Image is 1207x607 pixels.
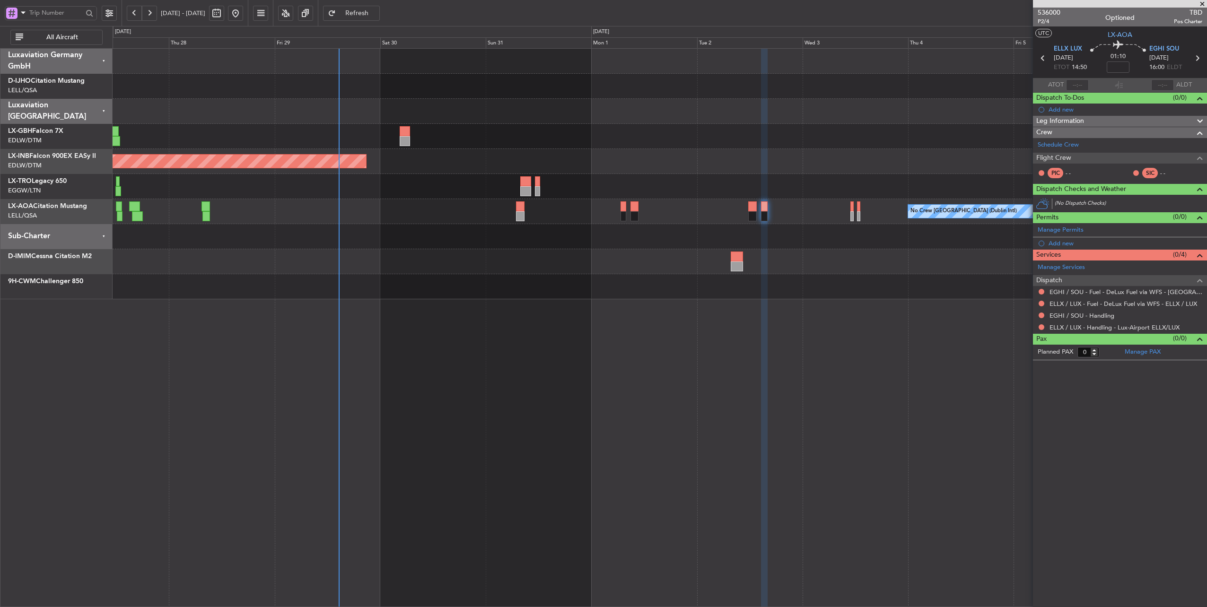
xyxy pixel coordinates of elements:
span: [DATE] - [DATE] [161,9,205,17]
span: (0/0) [1173,333,1187,343]
span: P2/4 [1038,17,1060,26]
div: Optioned [1105,13,1135,23]
label: Planned PAX [1038,347,1073,357]
span: ELDT [1167,63,1182,72]
a: Manage PAX [1125,347,1161,357]
input: Trip Number [29,6,83,20]
div: Mon 1 [591,37,697,49]
span: Pos Charter [1174,17,1202,26]
div: Fri 29 [275,37,380,49]
span: ALDT [1176,80,1192,90]
a: ELLX / LUX - Handling - Lux-Airport ELLX/LUX [1050,323,1180,331]
span: ETOT [1054,63,1069,72]
span: Leg Information [1036,116,1084,127]
a: D-IJHOCitation Mustang [8,78,85,84]
div: [DATE] [115,28,131,36]
div: Sun 31 [486,37,591,49]
div: Wed 27 [63,37,169,49]
div: Add new [1049,105,1202,113]
span: LX-GBH [8,128,32,134]
a: Manage Services [1038,263,1085,272]
a: Manage Permits [1038,225,1084,235]
div: - - [1066,169,1087,177]
button: All Aircraft [10,30,103,45]
span: Pax [1036,334,1047,345]
span: LX-INB [8,153,29,159]
a: LX-INBFalcon 900EX EASy II [8,153,96,159]
a: LX-TROLegacy 650 [8,178,67,184]
span: (0/4) [1173,250,1187,260]
a: LELL/QSA [8,86,37,95]
div: Add new [1049,239,1202,247]
div: [DATE] [593,28,609,36]
span: EGHI SOU [1149,44,1179,54]
span: Permits [1036,212,1058,223]
a: LX-GBHFalcon 7X [8,128,63,134]
a: EGHI / SOU - Handling [1050,312,1114,320]
button: UTC [1035,29,1052,37]
span: 536000 [1038,8,1060,17]
span: Crew [1036,127,1052,138]
div: (No Dispatch Checks) [1055,199,1207,209]
span: 16:00 [1149,63,1164,72]
span: D-IJHO [8,78,31,84]
a: EDLW/DTM [8,136,42,145]
div: Fri 5 [1014,37,1119,49]
span: TBD [1174,8,1202,17]
div: Thu 28 [169,37,274,49]
div: - - [1160,169,1181,177]
a: EGGW/LTN [8,186,41,195]
span: (0/0) [1173,93,1187,103]
a: Schedule Crew [1038,140,1079,150]
span: Dispatch Checks and Weather [1036,184,1126,195]
a: EDLW/DTM [8,161,42,170]
div: Sat 30 [380,37,486,49]
div: No Crew [GEOGRAPHIC_DATA] (Dublin Intl) [910,204,1017,218]
span: Refresh [338,10,376,17]
button: Refresh [323,6,380,21]
div: SIC [1142,168,1158,178]
span: Flight Crew [1036,153,1071,164]
div: Thu 4 [908,37,1014,49]
span: Dispatch To-Dos [1036,93,1084,104]
div: Tue 2 [697,37,803,49]
a: EGHI / SOU - Fuel - DeLux Fuel via WFS - [GEOGRAPHIC_DATA] / SOU [1050,288,1202,296]
span: [DATE] [1149,53,1169,63]
span: D-IMIM [8,253,31,260]
a: LX-AOACitation Mustang [8,203,87,209]
span: 01:10 [1111,52,1126,61]
a: 9H-CWMChallenger 850 [8,278,83,285]
span: All Aircraft [25,34,99,41]
span: 14:50 [1072,63,1087,72]
span: LX-AOA [8,203,33,209]
span: LX-TRO [8,178,32,184]
span: [DATE] [1054,53,1073,63]
span: 9H-CWM [8,278,36,285]
span: (0/0) [1173,212,1187,222]
div: Wed 3 [803,37,908,49]
a: ELLX / LUX - Fuel - DeLux Fuel via WFS - ELLX / LUX [1050,300,1197,308]
span: LX-AOA [1108,30,1132,40]
a: LELL/QSA [8,211,37,220]
span: Dispatch [1036,275,1062,286]
span: Services [1036,250,1061,260]
a: D-IMIMCessna Citation M2 [8,253,92,260]
div: PIC [1048,168,1063,178]
span: ELLX LUX [1054,44,1082,54]
span: ATOT [1048,80,1064,90]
